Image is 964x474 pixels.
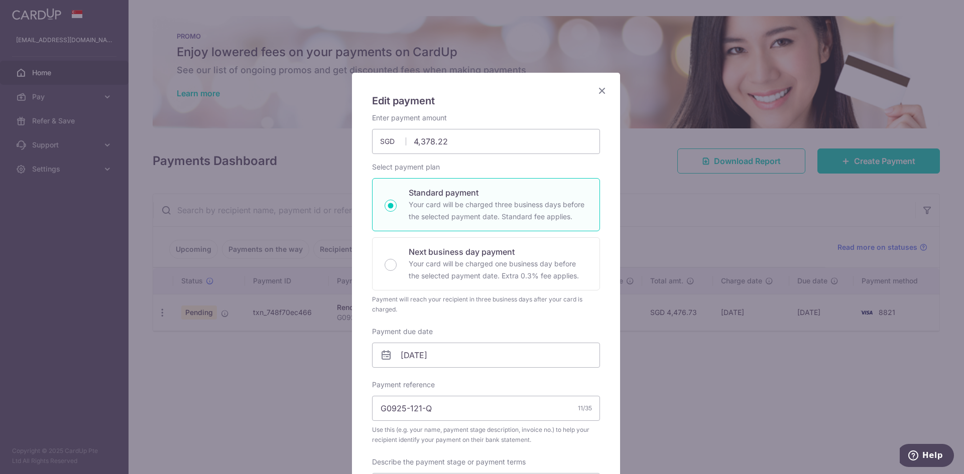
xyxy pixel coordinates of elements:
[372,294,600,314] div: Payment will reach your recipient in three business days after your card is charged.
[409,258,587,282] p: Your card will be charged one business day before the selected payment date. Extra 0.3% fee applies.
[409,187,587,199] p: Standard payment
[372,162,440,172] label: Select payment plan
[372,113,447,123] label: Enter payment amount
[372,425,600,445] span: Use this (e.g. your name, payment stage description, invoice no.) to help your recipient identify...
[578,403,592,413] div: 11/35
[372,129,600,154] input: 0.00
[372,327,433,337] label: Payment due date
[372,343,600,368] input: DD / MM / YYYY
[409,246,587,258] p: Next business day payment
[409,199,587,223] p: Your card will be charged three business days before the selected payment date. Standard fee appl...
[900,444,954,469] iframe: Opens a widget where you can find more information
[372,93,600,109] h5: Edit payment
[372,380,435,390] label: Payment reference
[596,85,608,97] button: Close
[380,136,406,146] span: SGD
[372,457,526,467] label: Describe the payment stage or payment terms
